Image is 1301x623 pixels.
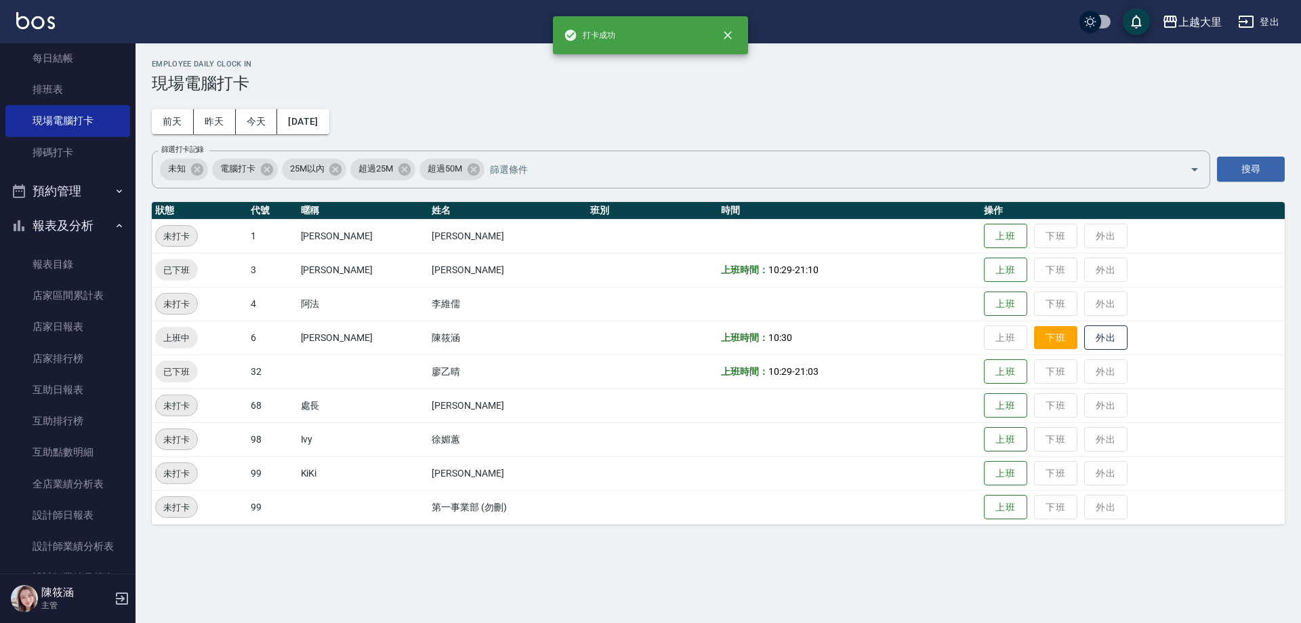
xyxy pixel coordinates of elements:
[11,585,38,612] img: Person
[277,109,329,134] button: [DATE]
[428,456,586,490] td: [PERSON_NAME]
[160,162,194,176] span: 未知
[297,219,429,253] td: [PERSON_NAME]
[984,495,1027,520] button: 上班
[419,162,470,176] span: 超過50M
[428,490,586,524] td: 第一事業部 (勿刪)
[5,249,130,280] a: 報表目錄
[41,599,110,611] p: 主管
[152,202,247,220] th: 狀態
[5,468,130,500] a: 全店業績分析表
[247,253,297,287] td: 3
[984,292,1027,317] button: 上班
[768,332,792,343] span: 10:30
[487,157,1166,181] input: 篩選條件
[713,20,743,50] button: close
[156,466,197,481] span: 未打卡
[1084,325,1128,350] button: 外出
[282,159,347,180] div: 25M以內
[152,60,1285,68] h2: Employee Daily Clock In
[718,355,980,388] td: -
[282,162,333,176] span: 25M以內
[984,461,1027,486] button: 上班
[5,343,130,374] a: 店家排行榜
[247,422,297,456] td: 98
[1178,14,1222,31] div: 上越大里
[5,74,130,105] a: 排班表
[247,388,297,422] td: 68
[5,562,130,593] a: 設計師業績月報表
[247,202,297,220] th: 代號
[795,264,819,275] span: 21:10
[160,159,208,180] div: 未知
[718,253,980,287] td: -
[1184,159,1205,180] button: Open
[5,374,130,405] a: 互助日報表
[5,311,130,342] a: 店家日報表
[5,405,130,437] a: 互助排行榜
[718,202,980,220] th: 時間
[721,264,768,275] b: 上班時間：
[297,253,429,287] td: [PERSON_NAME]
[5,43,130,74] a: 每日結帳
[984,393,1027,418] button: 上班
[297,202,429,220] th: 暱稱
[5,174,130,209] button: 預約管理
[194,109,236,134] button: 昨天
[1157,8,1227,36] button: 上越大里
[721,366,768,377] b: 上班時間：
[428,219,586,253] td: [PERSON_NAME]
[297,456,429,490] td: KiKi
[247,490,297,524] td: 99
[5,105,130,136] a: 現場電腦打卡
[1123,8,1150,35] button: save
[161,144,204,155] label: 篩選打卡記錄
[721,332,768,343] b: 上班時間：
[587,202,718,220] th: 班別
[155,365,198,379] span: 已下班
[980,202,1285,220] th: 操作
[5,280,130,311] a: 店家區間累計表
[984,224,1027,249] button: 上班
[1034,326,1077,350] button: 下班
[5,500,130,531] a: 設計師日報表
[297,388,429,422] td: 處長
[428,355,586,388] td: 廖乙晴
[212,162,264,176] span: 電腦打卡
[156,297,197,311] span: 未打卡
[16,12,55,29] img: Logo
[155,331,198,345] span: 上班中
[156,399,197,413] span: 未打卡
[984,359,1027,384] button: 上班
[428,422,586,456] td: 徐媚蕙
[768,366,792,377] span: 10:29
[428,202,586,220] th: 姓名
[212,159,278,180] div: 電腦打卡
[428,321,586,355] td: 陳筱涵
[984,258,1027,283] button: 上班
[297,321,429,355] td: [PERSON_NAME]
[297,287,429,321] td: 阿法
[156,500,197,515] span: 未打卡
[155,263,198,277] span: 已下班
[247,219,297,253] td: 1
[247,355,297,388] td: 32
[5,137,130,168] a: 掃碼打卡
[5,437,130,468] a: 互助點數明細
[428,287,586,321] td: 李維儒
[152,74,1285,93] h3: 現場電腦打卡
[41,586,110,599] h5: 陳筱涵
[247,456,297,490] td: 99
[1233,9,1285,35] button: 登出
[350,162,401,176] span: 超過25M
[247,321,297,355] td: 6
[156,229,197,243] span: 未打卡
[428,388,586,422] td: [PERSON_NAME]
[795,366,819,377] span: 21:03
[297,422,429,456] td: Ivy
[5,208,130,243] button: 報表及分析
[236,109,278,134] button: 今天
[156,433,197,447] span: 未打卡
[5,531,130,562] a: 設計師業績分析表
[350,159,415,180] div: 超過25M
